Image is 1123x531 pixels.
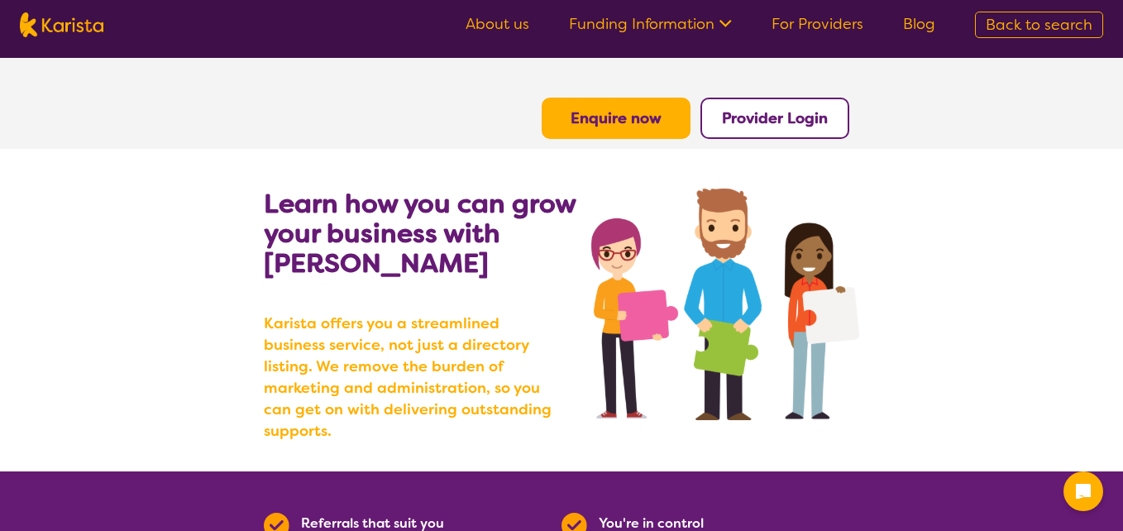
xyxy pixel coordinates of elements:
b: Learn how you can grow your business with [PERSON_NAME] [264,186,576,280]
a: Provider Login [722,108,828,128]
b: Karista offers you a streamlined business service, not just a directory listing. We remove the bu... [264,313,561,442]
span: Back to search [986,15,1092,35]
a: Enquire now [571,108,662,128]
button: Enquire now [542,98,691,139]
a: Blog [903,14,935,34]
img: Karista logo [20,12,103,37]
button: Provider Login [700,98,849,139]
a: Back to search [975,12,1103,38]
a: About us [466,14,529,34]
a: For Providers [772,14,863,34]
img: grow your business with Karista [591,189,859,420]
a: Funding Information [569,14,732,34]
